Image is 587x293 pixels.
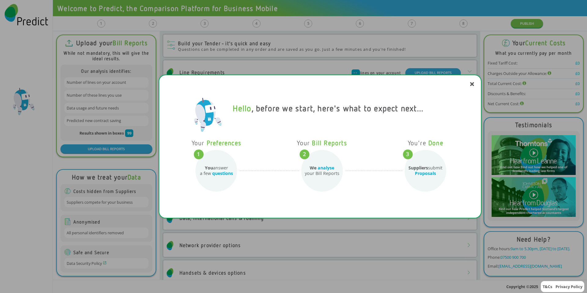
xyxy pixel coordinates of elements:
[233,103,252,113] span: Hello
[556,284,582,289] a: Privacy Policy
[168,97,223,134] img: Predict Mobile
[428,139,443,147] span: Done
[310,165,316,171] b: We
[299,165,345,184] div: your Bill Reports
[318,165,334,171] span: analyse
[312,139,347,147] span: Bill Reports
[543,284,552,289] a: T&Cs
[207,139,241,147] span: Preferences
[233,104,476,136] div: , before we start, here's what to expect next...
[408,165,428,171] b: Suppliers
[403,165,449,184] div: submit
[403,139,448,146] div: You're
[212,170,233,176] span: questions
[194,165,239,184] div: answer a few
[297,139,347,146] div: Your
[192,139,241,146] div: Your
[415,170,436,176] span: Proposals
[205,165,213,171] b: You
